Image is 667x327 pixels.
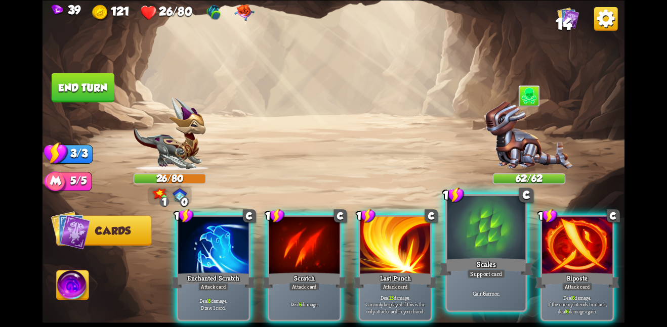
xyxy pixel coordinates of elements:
div: 1 [159,197,170,207]
img: Cards_Icon.png [557,7,579,28]
span: Cards [95,225,131,237]
p: Deal damage. [362,294,429,314]
span: 121 [111,5,129,18]
div: 62/62 [493,174,564,183]
p: Deal damage. If the enemy intends to attack, deal damage again. [544,294,611,314]
p: Deal damage. Draw 1 card. [180,297,247,311]
div: Scratch [262,271,347,290]
div: Gems [52,3,81,16]
b: 6 [299,301,302,308]
img: Ability_Icon.png [57,270,89,303]
img: Gold.png [92,5,108,21]
div: Attack card [289,282,320,291]
div: 3/3 [56,145,93,164]
div: 0 [179,197,189,207]
div: Health [141,5,192,21]
div: Enchanted Scratch [171,271,256,290]
div: C [334,209,347,222]
div: 5/5 [56,172,92,191]
img: Gem.png [52,5,63,16]
img: Mana_Points.png [44,171,66,194]
div: Scales [439,256,533,277]
button: Cards [56,215,152,245]
div: C [243,209,256,222]
b: 15 [389,294,394,301]
img: Stamina_Icon.png [44,141,68,165]
div: 1 [356,208,376,223]
span: Can only be played if this is the only attack card in your hand. [362,301,429,314]
img: Bonus_Damage_Icon.png [152,188,167,201]
span: 26/80 [159,5,192,18]
div: Support card [467,269,505,278]
img: Engine_Dragon.png [485,101,573,170]
img: Options_Button.png [594,7,618,30]
div: Riposte [535,271,619,290]
p: Deal damage. [271,301,338,308]
b: 8 [208,297,211,304]
span: 14 [556,15,572,33]
img: Heart.png [141,5,157,21]
b: 6 [566,308,568,315]
div: 26/80 [134,174,205,183]
img: ChevalierSigil.png [173,188,187,202]
div: 1 [443,186,465,203]
img: Gym Bag - Gain 1 Bonus Damage at the start of the combat. [205,4,222,20]
div: C [425,209,438,222]
div: C [607,209,620,222]
div: View all the cards in your deck [557,7,579,31]
b: 6 [572,294,574,301]
div: 1 [174,208,194,223]
div: 1 [265,208,285,223]
img: Chevalier_Dragon.png [134,97,206,170]
img: Regal Pillow - Heal an additional 15 HP when you rest at the campfire. [235,4,255,20]
div: Attack card [380,282,411,291]
button: End turn [52,73,114,102]
div: Attack card [562,282,593,291]
div: Last Punch [353,271,438,290]
img: Cards_Icon.png [51,210,91,250]
div: C [519,188,534,202]
p: Gain armor. [449,289,524,297]
b: 6 [483,289,486,297]
div: Gold [92,5,129,21]
div: 1 [538,208,558,223]
div: Attack card [198,282,229,291]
